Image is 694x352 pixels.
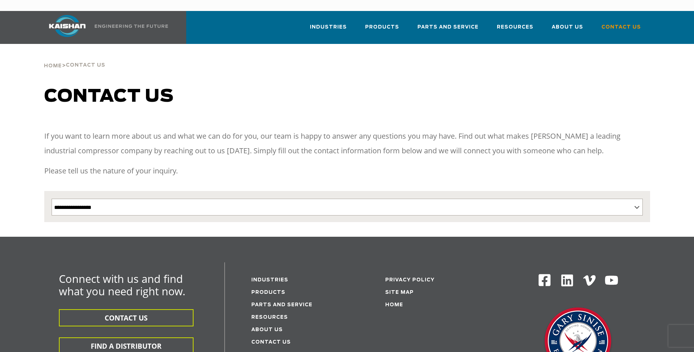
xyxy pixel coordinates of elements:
[44,88,174,105] span: Contact us
[59,272,185,298] span: Connect with us and find what you need right now.
[601,18,641,42] a: Contact Us
[251,303,312,307] a: Parts and service
[44,164,650,178] p: Please tell us the nature of your inquiry.
[552,23,583,31] span: About Us
[552,18,583,42] a: About Us
[44,129,650,158] p: If you want to learn more about us and what we can do for you, our team is happy to answer any qu...
[251,315,288,320] a: Resources
[40,11,169,44] a: Kaishan USA
[560,273,574,288] img: Linkedin
[417,23,479,31] span: Parts and Service
[365,18,399,42] a: Products
[40,15,95,37] img: kaishan logo
[44,62,62,69] a: Home
[385,290,414,295] a: Site Map
[310,23,347,31] span: Industries
[66,63,105,68] span: Contact Us
[385,278,435,282] a: Privacy Policy
[59,309,194,326] button: CONTACT US
[251,340,291,345] a: Contact Us
[251,290,285,295] a: Products
[417,18,479,42] a: Parts and Service
[497,23,533,31] span: Resources
[583,275,596,286] img: Vimeo
[44,64,62,68] span: Home
[251,278,288,282] a: Industries
[538,273,551,287] img: Facebook
[95,25,168,28] img: Engineering the future
[310,18,347,42] a: Industries
[601,23,641,31] span: Contact Us
[251,327,283,332] a: About Us
[365,23,399,31] span: Products
[385,303,403,307] a: Home
[497,18,533,42] a: Resources
[604,273,619,288] img: Youtube
[44,44,105,72] div: >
